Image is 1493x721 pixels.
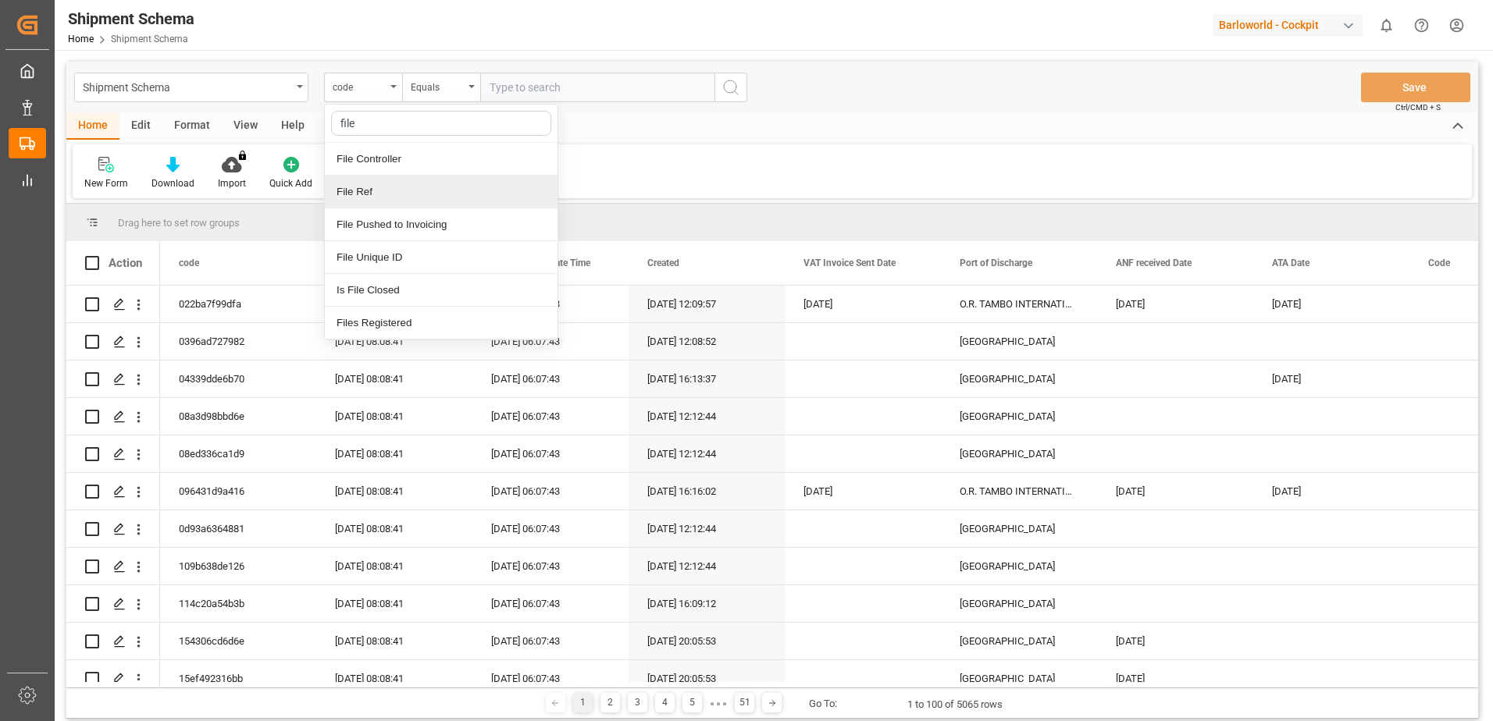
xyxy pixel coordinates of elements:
[1272,257,1309,268] span: ATA Date
[1428,257,1450,268] span: Code
[160,510,316,547] div: 0d93a6364881
[324,73,402,102] button: close menu
[472,435,629,472] div: [DATE] 06:07:43
[941,286,1097,322] div: O.R. TAMBO INTERNATIONAL
[941,548,1097,584] div: [GEOGRAPHIC_DATA]
[66,435,160,473] div: Press SPACE to select this row.
[941,360,1097,397] div: [GEOGRAPHIC_DATA]
[160,398,316,435] div: 08a3d98bbd6e
[629,435,785,472] div: [DATE] 12:12:44
[941,473,1097,510] div: O.R. TAMBO INTERNATIONAL
[472,360,629,397] div: [DATE] 06:07:43
[941,510,1097,547] div: [GEOGRAPHIC_DATA]
[160,286,316,322] div: 022ba7f99dfa
[316,623,472,659] div: [DATE] 08:08:41
[160,435,316,472] div: 08ed336ca1d9
[941,623,1097,659] div: [GEOGRAPHIC_DATA]
[1395,101,1441,113] span: Ctrl/CMD + S
[960,257,1032,268] span: Port of Discharge
[941,398,1097,435] div: [GEOGRAPHIC_DATA]
[629,473,785,510] div: [DATE] 16:16:02
[331,111,551,136] input: Search
[316,286,472,322] div: [DATE] 08:08:41
[941,585,1097,622] div: [GEOGRAPHIC_DATA]
[316,510,472,547] div: [DATE] 08:08:41
[325,176,558,208] div: File Ref
[600,693,620,712] div: 2
[66,510,160,548] div: Press SPACE to select this row.
[316,473,472,510] div: [DATE] 08:08:41
[785,473,941,510] div: [DATE]
[68,34,94,44] a: Home
[118,217,240,229] span: Drag here to set row groups
[66,113,119,140] div: Home
[160,473,316,510] div: 096431d9a416
[269,176,312,190] div: Quick Add
[1097,286,1253,322] div: [DATE]
[66,286,160,323] div: Press SPACE to select this row.
[66,473,160,510] div: Press SPACE to select this row.
[316,360,472,397] div: [DATE] 08:08:41
[1253,286,1409,322] div: [DATE]
[628,693,647,712] div: 3
[629,585,785,622] div: [DATE] 16:09:12
[179,257,199,268] span: code
[655,693,675,712] div: 4
[480,73,714,102] input: Type to search
[629,510,785,547] div: [DATE] 12:12:44
[325,274,558,307] div: Is File Closed
[1253,360,1409,397] div: [DATE]
[316,585,472,622] div: [DATE] 08:08:41
[629,623,785,659] div: [DATE] 20:05:53
[1097,660,1253,697] div: [DATE]
[151,176,194,190] div: Download
[325,307,558,339] div: Files Registered
[809,696,837,712] div: Go To:
[66,660,160,698] div: Press SPACE to select this row.
[1404,8,1439,43] button: Help Center
[66,398,160,435] div: Press SPACE to select this row.
[629,360,785,397] div: [DATE] 16:13:37
[74,73,308,102] button: open menu
[472,585,629,622] div: [DATE] 06:07:43
[629,548,785,584] div: [DATE] 12:12:44
[710,698,727,709] div: ● ● ●
[269,113,316,140] div: Help
[160,660,316,697] div: 15ef492316bb
[629,323,785,360] div: [DATE] 12:08:52
[647,257,679,268] span: Created
[1116,257,1192,268] span: ANF received Date
[84,176,128,190] div: New Form
[682,693,702,712] div: 5
[472,510,629,547] div: [DATE] 06:07:43
[316,548,472,584] div: [DATE] 08:08:41
[68,7,194,30] div: Shipment Schema
[573,693,593,712] div: 1
[629,398,785,435] div: [DATE] 12:12:44
[472,623,629,659] div: [DATE] 06:07:43
[629,286,785,322] div: [DATE] 12:09:57
[162,113,222,140] div: Format
[66,360,160,398] div: Press SPACE to select this row.
[1369,8,1404,43] button: show 0 new notifications
[66,585,160,623] div: Press SPACE to select this row.
[316,398,472,435] div: [DATE] 08:08:41
[316,435,472,472] div: [DATE] 08:08:41
[1097,473,1253,510] div: [DATE]
[325,241,558,274] div: File Unique ID
[735,693,754,712] div: 51
[160,548,316,584] div: 109b638de126
[941,660,1097,697] div: [GEOGRAPHIC_DATA]
[325,208,558,241] div: File Pushed to Invoicing
[411,76,464,94] div: Equals
[316,660,472,697] div: [DATE] 08:08:41
[333,76,386,94] div: code
[714,73,747,102] button: search button
[907,697,1003,712] div: 1 to 100 of 5065 rows
[402,73,480,102] button: open menu
[1213,10,1369,40] button: Barloworld - Cockpit
[1097,623,1253,659] div: [DATE]
[160,623,316,659] div: 154306cd6d6e
[804,257,896,268] span: VAT Invoice Sent Date
[325,143,558,176] div: File Controller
